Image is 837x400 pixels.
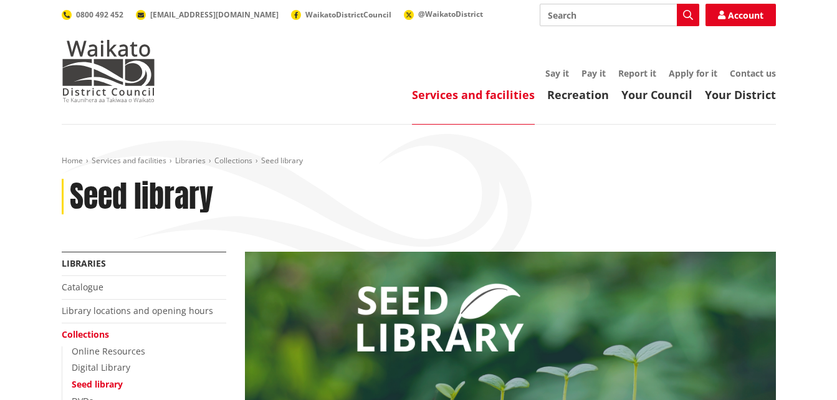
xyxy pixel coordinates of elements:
span: [EMAIL_ADDRESS][DOMAIN_NAME] [150,9,279,20]
a: WaikatoDistrictCouncil [291,9,391,20]
a: Apply for it [669,67,717,79]
nav: breadcrumb [62,156,776,166]
span: WaikatoDistrictCouncil [305,9,391,20]
a: Your District [705,87,776,102]
a: Home [62,155,83,166]
a: Services and facilities [412,87,535,102]
span: Seed library [261,155,303,166]
a: Recreation [547,87,609,102]
a: [EMAIL_ADDRESS][DOMAIN_NAME] [136,9,279,20]
a: Say it [545,67,569,79]
a: Report it [618,67,656,79]
span: 0800 492 452 [76,9,123,20]
a: Pay it [581,67,606,79]
a: Libraries [62,257,106,269]
a: Libraries [175,155,206,166]
a: Account [705,4,776,26]
a: Contact us [730,67,776,79]
a: @WaikatoDistrict [404,9,483,19]
a: Digital Library [72,361,130,373]
input: Search input [540,4,699,26]
a: Catalogue [62,281,103,293]
a: Library locations and opening hours [62,305,213,317]
h1: Seed library [70,179,213,215]
a: 0800 492 452 [62,9,123,20]
a: Seed library [72,378,123,390]
span: @WaikatoDistrict [418,9,483,19]
a: Your Council [621,87,692,102]
img: Waikato District Council - Te Kaunihera aa Takiwaa o Waikato [62,40,155,102]
a: Collections [62,328,109,340]
a: Collections [214,155,252,166]
a: Online Resources [72,345,145,357]
a: Services and facilities [92,155,166,166]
